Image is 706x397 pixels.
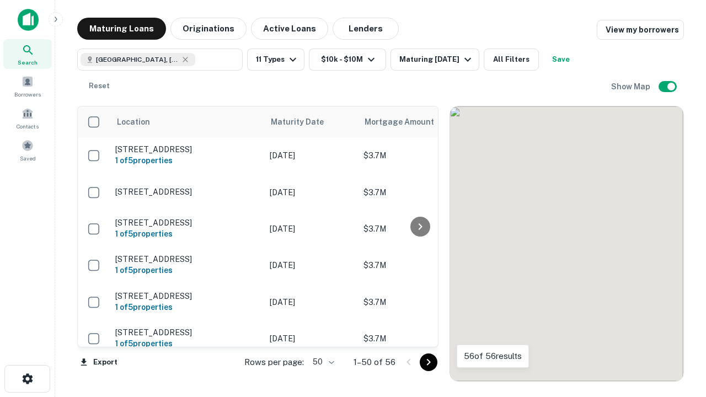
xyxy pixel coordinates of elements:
button: Go to next page [420,353,437,371]
span: Contacts [17,122,39,131]
p: [STREET_ADDRESS] [115,328,259,337]
span: Search [18,58,38,67]
div: Maturing [DATE] [399,53,474,66]
h6: 1 of 5 properties [115,228,259,240]
p: $3.7M [363,149,474,162]
button: Lenders [333,18,399,40]
button: Originations [170,18,247,40]
p: 56 of 56 results [464,350,522,363]
h6: Show Map [611,81,652,93]
p: $3.7M [363,223,474,235]
span: Maturity Date [271,115,338,128]
a: Contacts [3,103,52,133]
p: [STREET_ADDRESS] [115,218,259,228]
span: Mortgage Amount [365,115,448,128]
div: 50 [308,354,336,370]
p: [STREET_ADDRESS] [115,144,259,154]
th: Mortgage Amount [358,106,479,137]
h6: 1 of 5 properties [115,337,259,350]
p: [DATE] [270,186,352,198]
span: Saved [20,154,36,163]
button: Save your search to get updates of matches that match your search criteria. [543,49,579,71]
a: Saved [3,135,52,165]
h6: 1 of 5 properties [115,154,259,167]
p: $3.7M [363,332,474,345]
iframe: Chat Widget [651,273,706,326]
p: [DATE] [270,332,352,345]
button: 11 Types [247,49,304,71]
button: Active Loans [251,18,328,40]
span: Borrowers [14,90,41,99]
button: $10k - $10M [309,49,386,71]
p: [DATE] [270,149,352,162]
p: [DATE] [270,223,352,235]
th: Maturity Date [264,106,358,137]
h6: 1 of 5 properties [115,301,259,313]
p: [DATE] [270,296,352,308]
span: [GEOGRAPHIC_DATA], [GEOGRAPHIC_DATA] [96,55,179,65]
button: Reset [82,75,117,97]
p: [STREET_ADDRESS] [115,291,259,301]
p: [DATE] [270,259,352,271]
button: All Filters [484,49,539,71]
p: [STREET_ADDRESS] [115,254,259,264]
p: $3.7M [363,186,474,198]
h6: 1 of 5 properties [115,264,259,276]
a: Search [3,39,52,69]
p: $3.7M [363,296,474,308]
span: Location [116,115,150,128]
p: Rows per page: [244,356,304,369]
button: Maturing Loans [77,18,166,40]
th: Location [110,106,264,137]
button: Export [77,354,120,371]
p: [STREET_ADDRESS] [115,187,259,197]
a: View my borrowers [597,20,684,40]
button: Maturing [DATE] [391,49,479,71]
img: capitalize-icon.png [18,9,39,31]
p: $3.7M [363,259,474,271]
p: 1–50 of 56 [354,356,395,369]
div: 0 0 [450,106,683,381]
a: Borrowers [3,71,52,101]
